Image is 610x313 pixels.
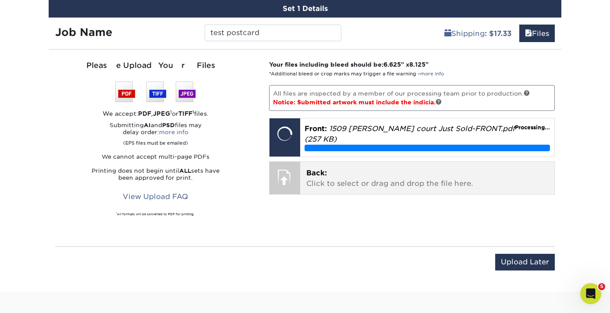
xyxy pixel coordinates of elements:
div: We accept: , or files. [55,109,256,118]
strong: JPEG [153,110,170,117]
p: Submitting and files may delay order: [55,122,256,146]
a: more info [159,129,188,135]
strong: TIFF [178,110,192,117]
a: more info [420,71,444,77]
div: All formats will be converted to PDF for printing. [55,212,256,217]
p: We cannot accept multi-page PDFs [55,153,256,160]
input: Upload Later [495,254,555,270]
strong: PDF [138,110,151,117]
span: 6.625 [383,61,401,68]
input: Enter a job name [205,25,341,41]
span: Notice: Submitted artwork must include the indicia. [273,99,442,106]
a: Files [519,25,555,42]
p: All files are inspected by a member of our processing team prior to production. [269,85,555,111]
p: Click to select or drag and drop the file here. [306,168,549,189]
a: View Upload FAQ [117,189,194,205]
small: (EPS files must be emailed) [123,136,188,146]
sup: 1 [170,109,172,114]
small: *Additional bleed or crop marks may trigger a file warning – [269,71,444,77]
div: Please Upload Your Files [55,60,256,71]
strong: AI [144,122,151,128]
span: Back: [306,169,327,177]
b: : $17.33 [485,29,511,38]
strong: PSD [162,122,175,128]
a: Shipping: $17.33 [439,25,517,42]
iframe: Intercom live chat [580,283,601,304]
sup: 1 [116,212,117,214]
strong: Job Name [55,26,112,39]
strong: Your files including bleed should be: " x " [269,61,429,68]
strong: ALL [179,167,191,174]
em: 1509 [PERSON_NAME] court Just Sold-FRONT.pdf (257 KB) [305,124,515,143]
span: Front: [305,124,327,133]
sup: 1 [192,109,194,114]
p: Printing does not begin until sets have been approved for print. [55,167,256,181]
span: 8.125 [409,61,426,68]
span: files [525,29,532,38]
img: We accept: PSD, TIFF, or JPEG (JPG) [115,82,196,102]
span: shipping [444,29,451,38]
span: 5 [598,283,605,290]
